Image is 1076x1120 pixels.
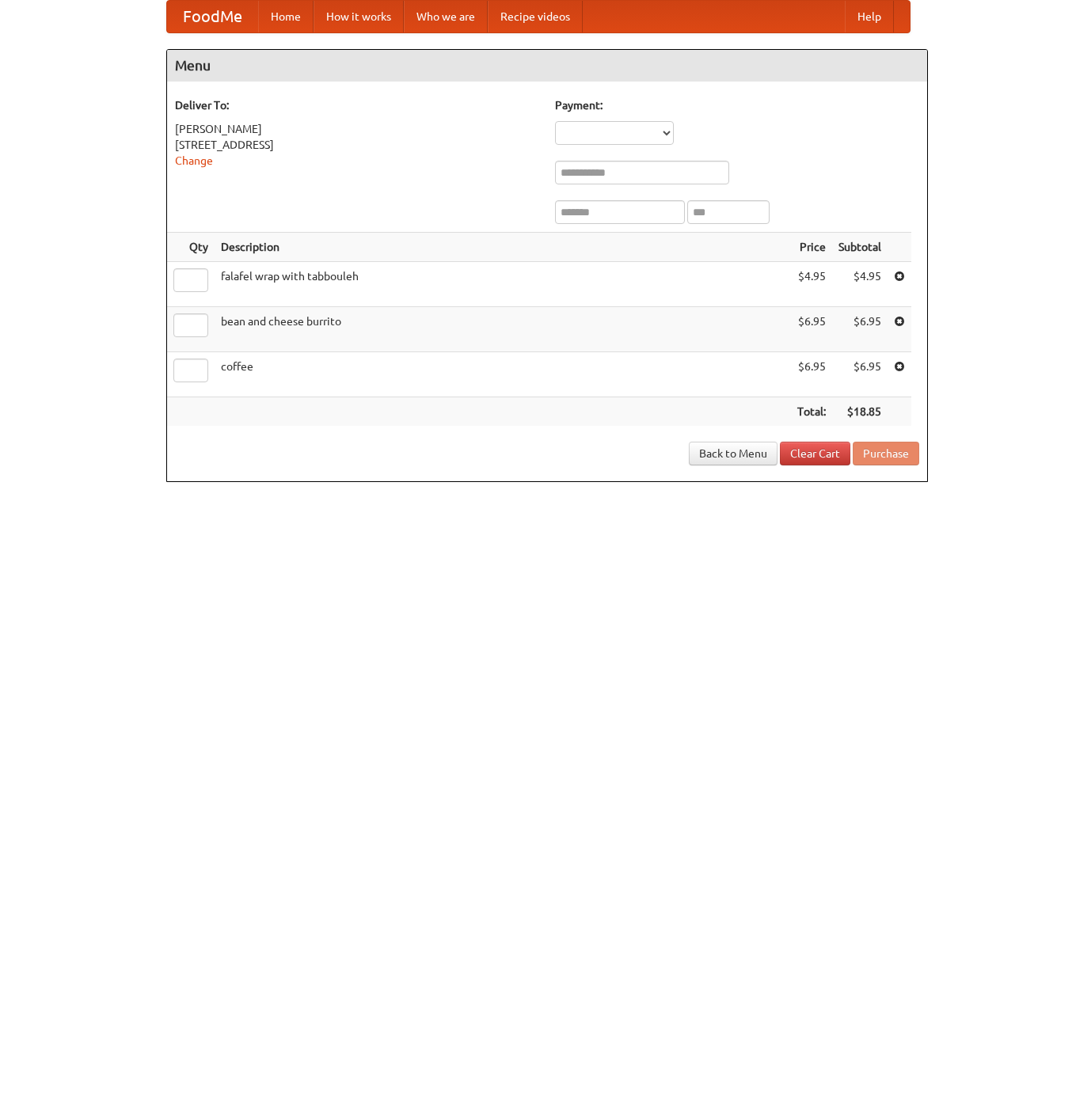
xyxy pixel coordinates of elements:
[555,97,919,113] h5: Payment:
[175,97,539,113] h5: Deliver To:
[215,307,791,352] td: bean and cheese burrito
[791,233,832,262] th: Price
[832,397,888,427] th: $18.85
[258,1,314,32] a: Home
[791,397,832,427] th: Total:
[215,262,791,307] td: falafel wrap with tabbouleh
[314,1,404,32] a: How it works
[488,1,583,32] a: Recipe videos
[853,442,919,465] button: Purchase
[175,154,213,167] a: Change
[167,50,927,82] h4: Menu
[791,262,832,307] td: $4.95
[215,233,791,262] th: Description
[832,307,888,352] td: $6.95
[404,1,488,32] a: Who we are
[832,352,888,397] td: $6.95
[175,137,539,153] div: [STREET_ADDRESS]
[832,233,888,262] th: Subtotal
[175,121,539,137] div: [PERSON_NAME]
[167,233,215,262] th: Qty
[689,442,778,465] a: Back to Menu
[780,442,850,465] a: Clear Cart
[845,1,894,32] a: Help
[791,307,832,352] td: $6.95
[167,1,258,32] a: FoodMe
[791,352,832,397] td: $6.95
[215,352,791,397] td: coffee
[832,262,888,307] td: $4.95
